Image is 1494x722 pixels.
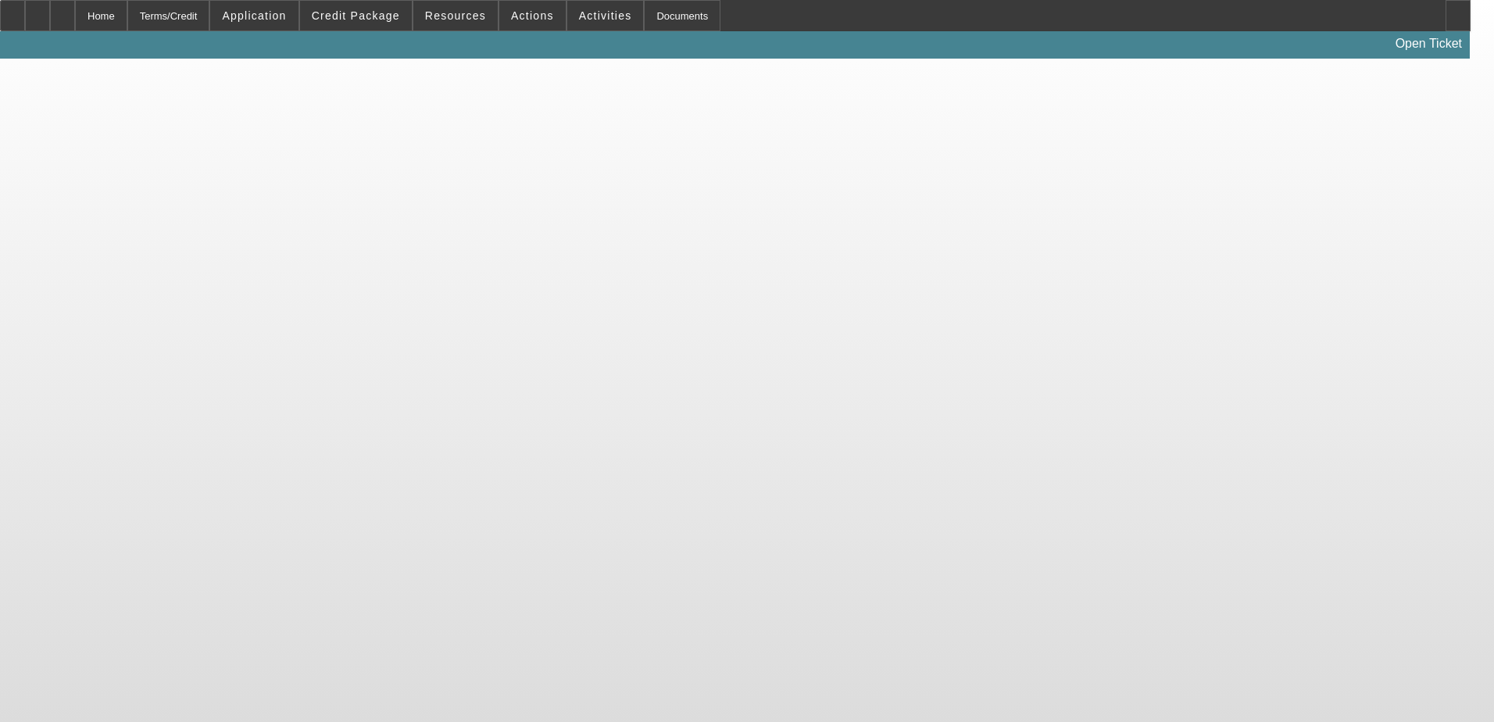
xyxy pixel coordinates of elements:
a: Open Ticket [1389,30,1468,57]
button: Actions [499,1,566,30]
span: Actions [511,9,554,22]
span: Credit Package [312,9,400,22]
span: Resources [425,9,486,22]
button: Credit Package [300,1,412,30]
button: Application [210,1,298,30]
span: Activities [579,9,632,22]
button: Activities [567,1,644,30]
span: Application [222,9,286,22]
button: Resources [413,1,498,30]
